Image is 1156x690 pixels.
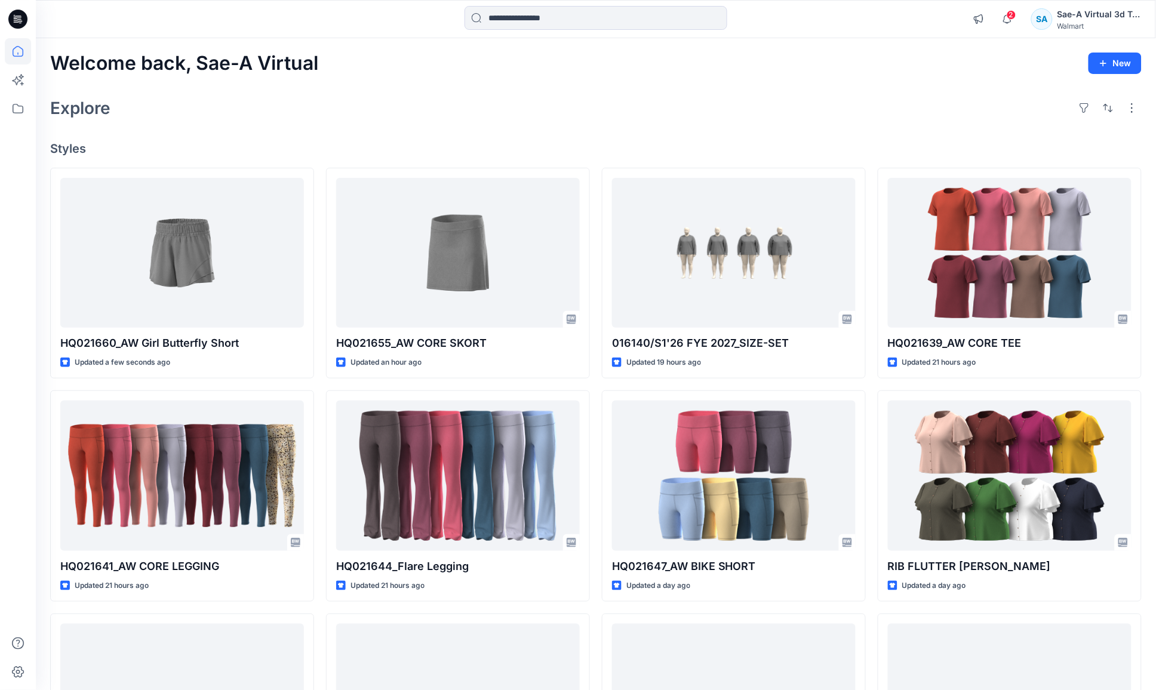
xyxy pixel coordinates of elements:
[336,335,580,352] p: HQ021655_AW CORE SKORT
[60,335,304,352] p: HQ021660_AW Girl Butterfly Short
[50,53,318,75] h2: Welcome back, Sae-A Virtual
[888,178,1132,328] a: HQ021639_AW CORE TEE
[60,178,304,328] a: HQ021660_AW Girl Butterfly Short
[50,141,1142,156] h4: Styles
[1031,8,1053,30] div: SA
[888,558,1132,575] p: RIB FLUTTER [PERSON_NAME]
[612,558,856,575] p: HQ021647_AW BIKE SHORT
[612,335,856,352] p: 016140/S1'26 FYE 2027_SIZE-SET
[336,558,580,575] p: HQ021644_Flare Legging
[902,356,976,369] p: Updated 21 hours ago
[612,401,856,550] a: HQ021647_AW BIKE SHORT
[626,356,701,369] p: Updated 19 hours ago
[60,558,304,575] p: HQ021641_AW CORE LEGGING
[351,356,422,369] p: Updated an hour ago
[351,580,425,592] p: Updated 21 hours ago
[1057,21,1141,30] div: Walmart
[902,580,966,592] p: Updated a day ago
[1089,53,1142,74] button: New
[1057,7,1141,21] div: Sae-A Virtual 3d Team
[1007,10,1016,20] span: 2
[336,178,580,328] a: HQ021655_AW CORE SKORT
[50,98,110,118] h2: Explore
[626,580,690,592] p: Updated a day ago
[888,401,1132,550] a: RIB FLUTTER HENLEY
[888,335,1132,352] p: HQ021639_AW CORE TEE
[336,401,580,550] a: HQ021644_Flare Legging
[75,356,170,369] p: Updated a few seconds ago
[75,580,149,592] p: Updated 21 hours ago
[60,401,304,550] a: HQ021641_AW CORE LEGGING
[612,178,856,328] a: 016140/S1'26 FYE 2027_SIZE-SET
